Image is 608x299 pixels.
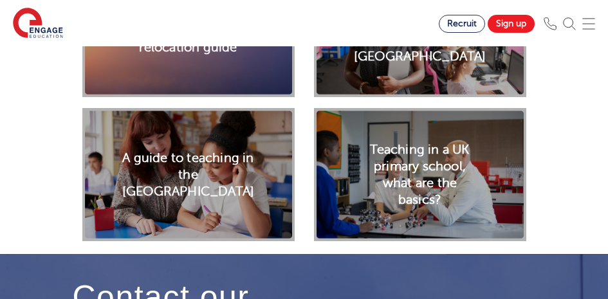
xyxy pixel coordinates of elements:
[563,17,576,30] img: Search
[314,168,526,180] a: Teaching in a UK primary school, what are the basics?
[447,19,477,28] span: Recruit
[544,17,557,30] img: Phone
[439,15,485,33] a: Recruit
[367,141,473,208] h2: Teaching in a UK primary school, what are the basics?
[122,149,254,200] h2: A guide to teaching in the [GEOGRAPHIC_DATA]
[488,15,535,33] a: Sign up
[13,8,63,40] img: Engage Education
[582,17,595,30] img: Mobile Menu
[82,168,295,180] a: A guide to teaching in the [GEOGRAPHIC_DATA]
